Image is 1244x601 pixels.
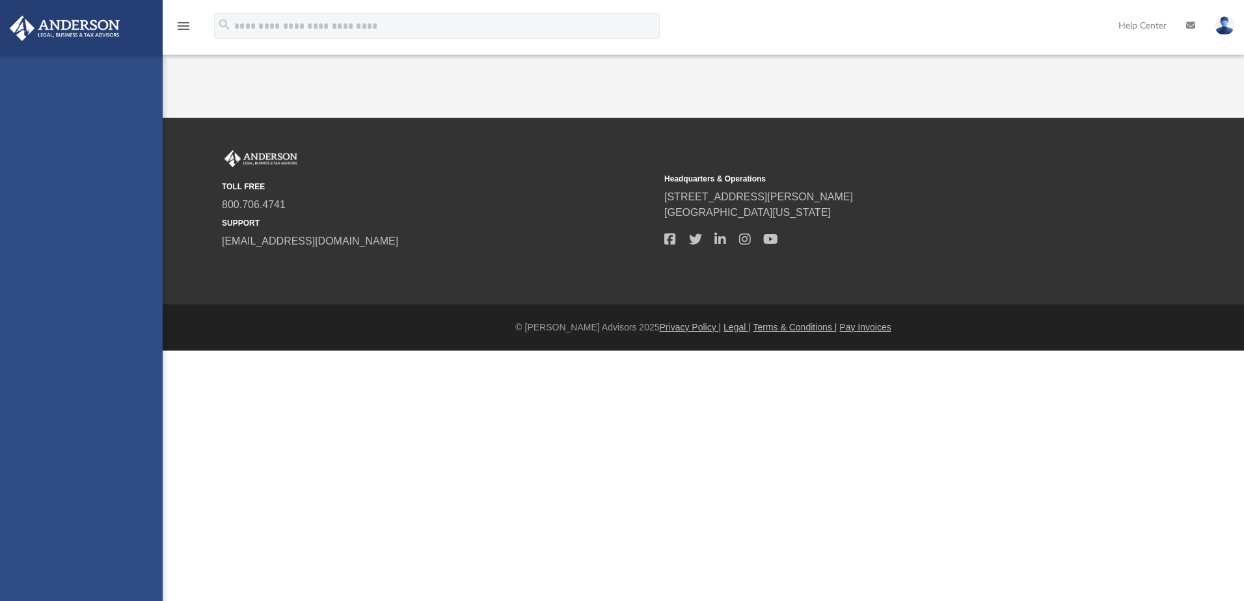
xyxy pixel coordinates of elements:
small: SUPPORT [222,217,655,229]
a: Legal | [723,322,751,332]
div: © [PERSON_NAME] Advisors 2025 [163,321,1244,334]
img: Anderson Advisors Platinum Portal [222,150,300,167]
a: Terms & Conditions | [753,322,837,332]
a: Privacy Policy | [660,322,722,332]
a: Pay Invoices [839,322,891,332]
small: TOLL FREE [222,181,655,193]
a: [STREET_ADDRESS][PERSON_NAME] [664,191,853,202]
a: [GEOGRAPHIC_DATA][US_STATE] [664,207,831,218]
i: menu [176,18,191,34]
small: Headquarters & Operations [664,173,1098,185]
i: search [217,18,232,32]
a: 800.706.4741 [222,199,286,210]
img: Anderson Advisors Platinum Portal [6,16,124,41]
a: [EMAIL_ADDRESS][DOMAIN_NAME] [222,235,398,247]
img: User Pic [1215,16,1234,35]
a: menu [176,25,191,34]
